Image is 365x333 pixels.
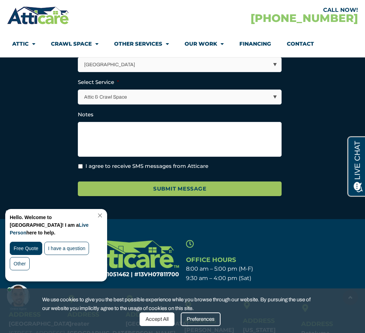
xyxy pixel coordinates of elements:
a: Crawl Space [51,36,98,52]
a: Other Services [114,36,169,52]
span: We use cookies to give you the best possible experience while you browse through our website. By ... [42,295,318,312]
nav: Menu [12,36,353,52]
a: Our Work [185,36,224,52]
a: Attic [12,36,35,52]
a: Financing [239,36,271,52]
input: Submit Message [78,181,282,196]
label: Select Service [78,79,119,86]
span: Opens a chat window [17,6,56,14]
div: CALL NOW! [182,7,358,13]
span: Office Hours [186,256,236,264]
a: Contact [287,36,314,52]
label: I agree to receive SMS messages from Atticare [85,162,208,170]
div: Accept All [140,312,174,326]
label: Notes [78,111,94,118]
iframe: Chat Invitation [3,207,115,312]
p: 8:00 am – 5:00 pm (M-F) 9:30 am – 4:00 pm (Sat) [186,264,311,283]
h6: Licenses: #1051462 | #13VH078117​00 [54,272,179,277]
div: Preferences [181,312,221,326]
